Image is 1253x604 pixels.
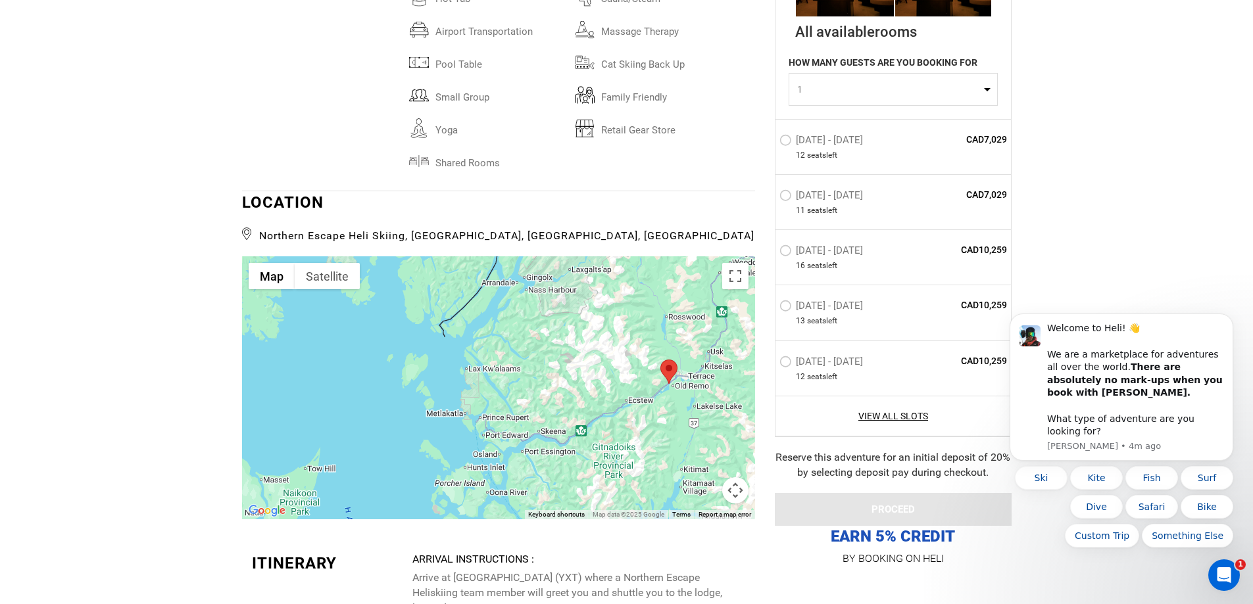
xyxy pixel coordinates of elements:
div: Reserve this adventure for an initial deposit of 20% by selecting deposit pay during checkout. [775,450,1012,480]
div: Arrival Instructions : [412,552,745,567]
iframe: Intercom live chat [1208,559,1240,591]
span: seat left [807,150,837,161]
span: seat left [807,315,837,327]
div: All available [795,16,991,41]
span: airport transportation [429,20,575,37]
span: Northern Escape Heli Skiing, [GEOGRAPHIC_DATA], [GEOGRAPHIC_DATA], [GEOGRAPHIC_DATA] [242,224,755,244]
label: [DATE] - [DATE] [779,244,866,260]
label: HOW MANY GUESTS ARE YOU BOOKING FOR [789,56,977,73]
img: airporttransportation.svg [409,20,429,39]
img: massagetherapy.svg [575,20,595,39]
img: smallgroup.svg [409,85,429,105]
a: View All Slots [779,409,1008,422]
span: massage therapy [595,20,741,37]
span: seat left [807,205,837,216]
label: [DATE] - [DATE] [779,355,866,371]
img: yoga.svg [409,118,429,138]
span: 16 [796,260,805,271]
span: CAD7,029 [912,188,1008,201]
span: 1 [1235,559,1246,570]
span: s [822,315,826,327]
span: rooms [875,23,917,39]
span: CAD10,259 [912,243,1008,256]
img: pooltable.svg [409,53,429,72]
img: sharedrooms.svg [409,151,429,171]
span: 12 [796,371,805,382]
span: s [822,150,826,161]
span: cat skiing back up [595,53,741,70]
button: Show street map [249,263,295,289]
span: CAD10,259 [912,354,1008,367]
div: LOCATION [242,191,755,243]
span: small group [429,85,575,103]
label: [DATE] - [DATE] [779,134,866,150]
span: retail gear store [595,118,741,135]
span: Shared Rooms [429,151,575,168]
span: 13 [796,315,805,327]
span: family friendly [595,85,741,103]
iframe: Intercom notifications message [990,225,1253,569]
span: 12 [796,150,805,161]
span: 1 [797,83,981,96]
a: Terms (opens in new tab) [672,511,691,518]
img: retailgearstore.svg [575,118,595,138]
button: Show satellite imagery [295,263,360,289]
div: Itinerary [252,552,403,574]
span: CAD10,259 [912,298,1008,312]
img: catskiingbackup.svg [575,53,595,72]
span: Yoga [429,118,575,135]
a: Open this area in Google Maps (opens a new window) [245,502,289,519]
img: familyfriendly.svg [575,85,595,105]
span: seat left [807,371,837,382]
button: Keyboard shortcuts [528,510,585,519]
button: 1 [789,73,998,106]
span: seat left [807,260,837,271]
label: [DATE] - [DATE] [779,300,866,315]
button: Map camera controls [722,477,749,503]
label: [DATE] - [DATE] [779,189,866,205]
img: Google [245,502,289,519]
button: Toggle fullscreen view [722,263,749,289]
span: Map data ©2025 Google [593,511,664,518]
span: 11 [796,205,805,216]
span: CAD7,029 [912,133,1008,146]
span: pool table [429,53,575,70]
span: s [822,260,826,271]
button: PROCEED [775,493,1012,526]
a: Report a map error [699,511,751,518]
span: s [822,371,826,382]
p: BY BOOKING ON HELI [775,549,1012,568]
span: s [822,205,826,216]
